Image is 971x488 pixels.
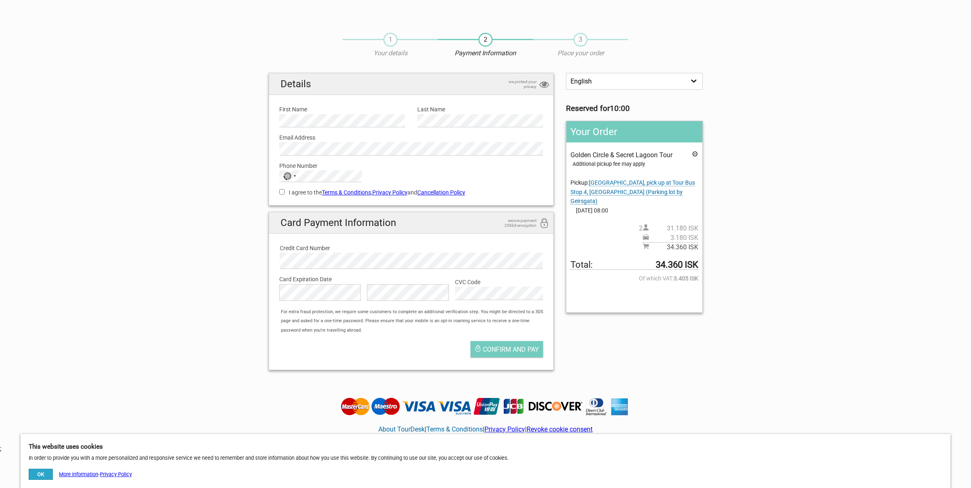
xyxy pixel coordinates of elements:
span: Of which VAT: [570,274,698,283]
span: Pickup: [570,179,695,205]
label: CVC Code [455,278,543,287]
span: [DATE] 08:00 [570,206,698,215]
a: Privacy Policy [372,189,407,196]
span: 2 person(s) [639,224,698,233]
span: secure payment 256bit encryption [496,218,536,228]
div: For extra fraud protection, we require some customers to complete an additional verification step... [277,307,553,335]
span: 3 [573,33,588,47]
h3: Reserved for [566,104,702,113]
a: Privacy Policy [484,425,525,433]
span: Total to be paid [570,260,698,270]
p: Your details [343,49,438,58]
button: Selected country [280,171,300,181]
a: Terms & Conditions [426,425,483,433]
strong: 3.405 ISK [674,274,698,283]
a: More information [59,471,98,477]
label: First Name [279,105,405,114]
span: Pickup price [643,233,698,242]
span: we protect your privacy [496,79,536,89]
button: Confirm and pay [471,341,543,357]
label: Credit Card Number [280,244,543,253]
strong: 34.360 ISK [656,260,698,269]
p: Place your order [533,49,628,58]
span: 3.180 ISK [649,233,698,242]
span: 34.360 ISK [649,243,698,252]
h2: Details [269,73,554,95]
a: Privacy Policy [100,471,132,477]
a: Revoke cookie consent [527,425,593,433]
a: Terms & Conditions [322,189,371,196]
div: | | | [339,416,632,444]
div: Additional pickup fee may apply [573,160,698,169]
button: OK [29,469,53,480]
div: In order to provide you with a more personalized and responsive service we need to remember and s... [20,434,951,488]
h5: This website uses cookies [29,442,942,451]
strong: 10:00 [610,104,630,113]
span: 31.180 ISK [649,224,698,233]
span: Golden Circle & Secret Lagoon Tour [570,151,672,159]
img: Tourdesk accepts [339,397,632,416]
label: I agree to the , and [279,188,543,197]
p: Payment Information [438,49,533,58]
span: Subtotal [643,242,698,252]
h2: Your Order [566,121,702,142]
span: Change pickup place [570,179,695,205]
label: Phone Number [279,161,543,170]
i: privacy protection [539,79,549,90]
label: Last Name [417,105,543,114]
span: 2 [478,33,493,47]
label: Card Expiration Date [279,275,543,284]
i: 256bit encryption [539,218,549,229]
a: Cancellation Policy [417,189,465,196]
span: 1 [383,33,398,47]
h2: Card Payment Information [269,212,554,234]
a: About TourDesk [378,425,425,433]
label: Email Address [279,133,543,142]
div: - [29,469,132,480]
span: Confirm and pay [483,346,539,353]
